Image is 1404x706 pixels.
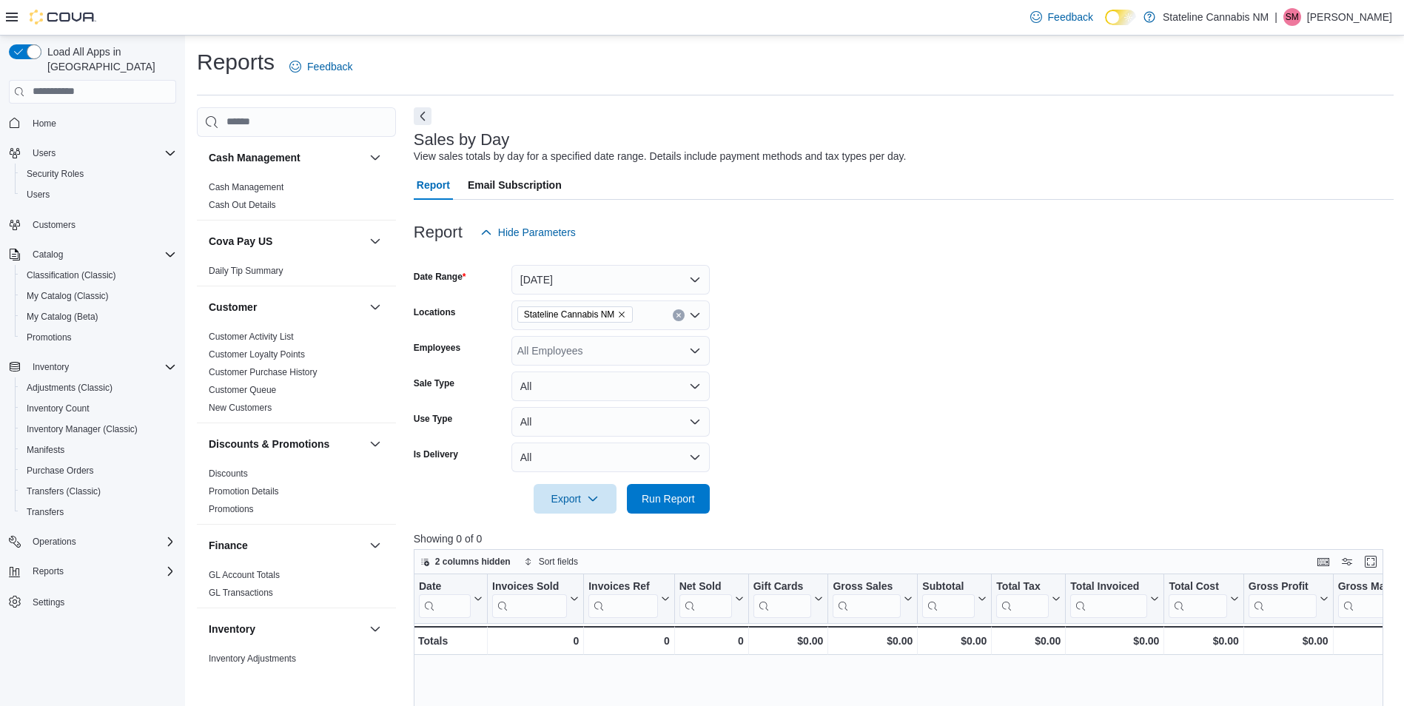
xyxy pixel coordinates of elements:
button: Total Invoiced [1070,579,1159,617]
button: Settings [3,591,182,612]
button: Manifests [15,440,182,460]
button: Run Report [627,484,710,514]
div: Customer [197,328,396,423]
span: Customer Purchase History [209,366,318,378]
span: Promotions [27,332,72,343]
div: Total Tax [996,579,1049,617]
span: Users [27,144,176,162]
a: GL Transactions [209,588,273,598]
span: Inventory Count [21,400,176,417]
div: $0.00 [753,632,823,650]
button: Home [3,112,182,134]
button: Transfers (Classic) [15,481,182,502]
span: Operations [27,533,176,551]
button: Discounts & Promotions [366,435,384,453]
div: Gross Profit [1249,579,1317,594]
h3: Report [414,223,463,241]
button: Discounts & Promotions [209,437,363,451]
div: Invoices Ref [588,579,657,594]
span: Security Roles [21,165,176,183]
span: Inventory [27,358,176,376]
button: Cova Pay US [209,234,363,249]
div: $0.00 [996,632,1061,650]
div: Net Sold [679,579,731,594]
button: Inventory [366,620,384,638]
a: Daily Tip Summary [209,266,283,276]
span: Users [27,189,50,201]
span: Stateline Cannabis NM [517,306,634,323]
button: Transfers [15,502,182,522]
span: Users [33,147,56,159]
a: Cash Management [209,182,283,192]
input: Dark Mode [1105,10,1136,25]
button: Operations [3,531,182,552]
span: Reports [27,562,176,580]
nav: Complex example [9,107,176,651]
span: Customers [27,215,176,234]
span: Settings [27,592,176,611]
span: Manifests [27,444,64,456]
button: Classification (Classic) [15,265,182,286]
div: Totals [418,632,483,650]
button: Catalog [3,244,182,265]
span: Cash Management [209,181,283,193]
span: Catalog [33,249,63,260]
span: Adjustments (Classic) [21,379,176,397]
span: 2 columns hidden [435,556,511,568]
button: Enter fullscreen [1362,553,1380,571]
div: Gross Profit [1249,579,1317,617]
button: All [511,443,710,472]
span: Inventory Manager (Classic) [27,423,138,435]
span: My Catalog (Beta) [21,308,176,326]
h3: Inventory [209,622,255,636]
div: Total Cost [1169,579,1226,617]
h3: Sales by Day [414,131,510,149]
button: Customer [366,298,384,316]
span: Settings [33,596,64,608]
button: Open list of options [689,345,701,357]
a: Feedback [283,52,358,81]
label: Use Type [414,413,452,425]
span: Reports [33,565,64,577]
span: Transfers (Classic) [27,485,101,497]
div: Net Sold [679,579,731,617]
span: Manifests [21,441,176,459]
button: Inventory [209,622,363,636]
label: Is Delivery [414,448,458,460]
button: [DATE] [511,265,710,295]
button: Hide Parameters [474,218,582,247]
label: Sale Type [414,377,454,389]
span: Classification (Classic) [21,266,176,284]
span: Email Subscription [468,170,562,200]
span: Promotions [209,503,254,515]
a: Promotion Details [209,486,279,497]
span: GL Account Totals [209,569,280,581]
button: 2 columns hidden [414,553,517,571]
a: Transfers (Classic) [21,483,107,500]
a: Adjustments (Classic) [21,379,118,397]
button: Catalog [27,246,69,263]
div: Date [419,579,471,594]
div: Gift Cards [753,579,811,594]
a: Discounts [209,468,248,479]
button: Remove Stateline Cannabis NM from selection in this group [617,310,626,319]
div: $0.00 [1169,632,1238,650]
button: All [511,407,710,437]
button: Adjustments (Classic) [15,377,182,398]
label: Date Range [414,271,466,283]
h1: Reports [197,47,275,77]
span: Customer Queue [209,384,276,396]
span: Inventory Count [27,403,90,414]
span: Security Roles [27,168,84,180]
div: Total Tax [996,579,1049,594]
p: | [1274,8,1277,26]
a: Customer Activity List [209,332,294,342]
a: New Customers [209,403,272,413]
span: Discounts [209,468,248,480]
button: Gross Sales [833,579,913,617]
div: Total Cost [1169,579,1226,594]
a: Users [21,186,56,204]
a: Inventory Adjustments [209,653,296,664]
div: Total Invoiced [1070,579,1147,617]
h3: Cova Pay US [209,234,272,249]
